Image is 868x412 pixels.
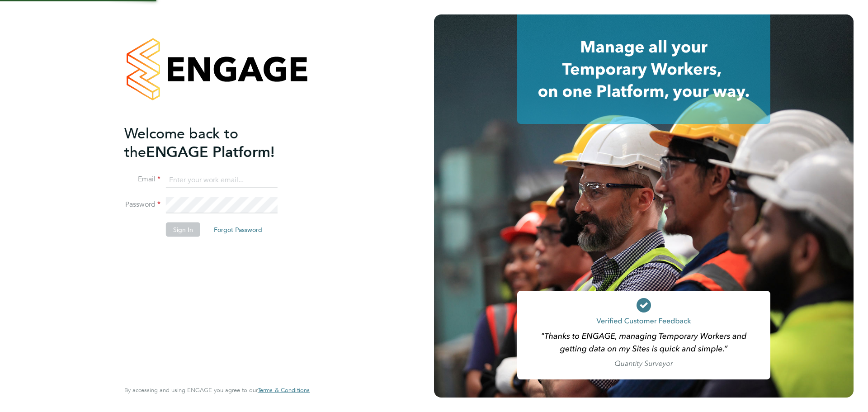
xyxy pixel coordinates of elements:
a: Terms & Conditions [258,387,310,394]
label: Password [124,200,160,209]
span: By accessing and using ENGAGE you agree to our [124,386,310,394]
button: Sign In [166,223,200,237]
span: Welcome back to the [124,124,238,161]
label: Email [124,175,160,184]
h2: ENGAGE Platform! [124,124,301,161]
input: Enter your work email... [166,172,278,188]
button: Forgot Password [207,223,269,237]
